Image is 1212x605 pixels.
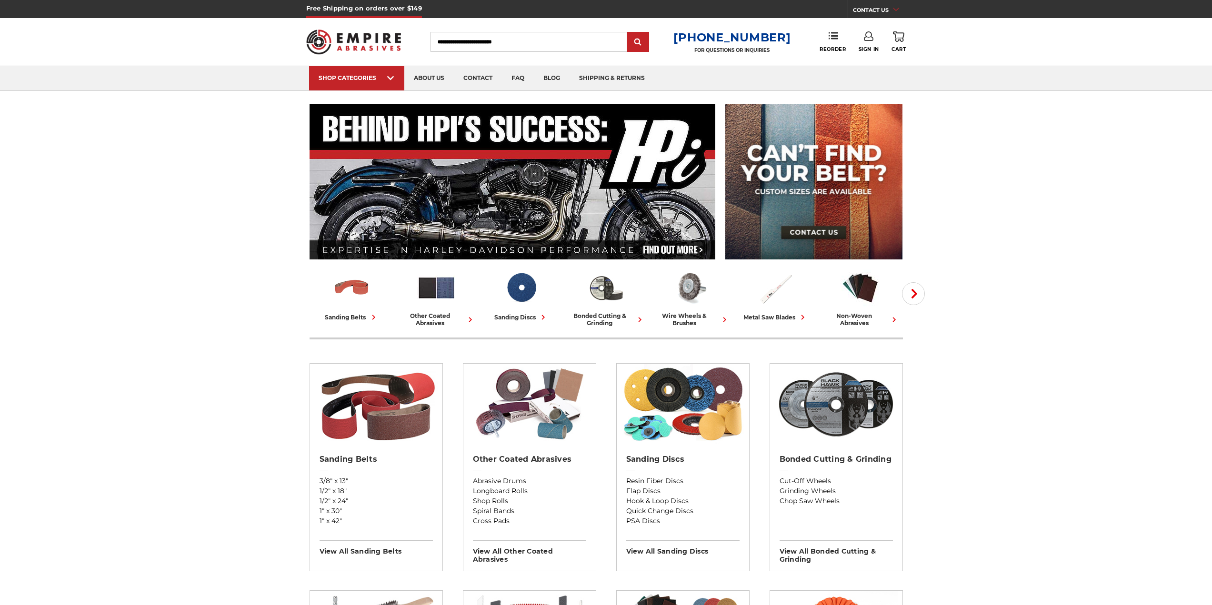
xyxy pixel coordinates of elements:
[621,364,744,445] img: Sanding Discs
[320,455,433,464] h2: Sanding Belts
[673,30,791,44] a: [PHONE_NUMBER]
[325,312,379,322] div: sanding belts
[673,47,791,53] p: FOR QUESTIONS OR INQUIRIES
[417,268,456,307] img: Other Coated Abrasives
[314,364,438,445] img: Sanding Belts
[398,312,475,327] div: other coated abrasives
[891,31,906,52] a: Cart
[822,268,899,327] a: non-woven abrasives
[780,496,893,506] a: Chop Saw Wheels
[853,5,906,18] a: CONTACT US
[319,74,395,81] div: SHOP CATEGORIES
[320,516,433,526] a: 1" x 42"
[774,364,898,445] img: Bonded Cutting & Grinding
[859,46,879,52] span: Sign In
[398,268,475,327] a: other coated abrasives
[310,104,716,259] img: Banner for an interview featuring Horsepower Inc who makes Harley performance upgrades featured o...
[494,312,548,322] div: sanding discs
[626,516,740,526] a: PSA Discs
[780,455,893,464] h2: Bonded Cutting & Grinding
[626,486,740,496] a: Flap Discs
[332,268,371,307] img: Sanding Belts
[473,506,586,516] a: Spiral Bands
[473,455,586,464] h2: Other Coated Abrasives
[306,23,401,60] img: Empire Abrasives
[626,506,740,516] a: Quick Change Discs
[473,476,586,486] a: Abrasive Drums
[725,104,902,259] img: promo banner for custom belts.
[468,364,591,445] img: Other Coated Abrasives
[626,540,740,555] h3: View All sanding discs
[743,312,808,322] div: metal saw blades
[454,66,502,90] a: contact
[586,268,626,307] img: Bonded Cutting & Grinding
[473,540,586,564] h3: View All other coated abrasives
[629,33,648,52] input: Submit
[570,66,654,90] a: shipping & returns
[780,540,893,564] h3: View All bonded cutting & grinding
[902,282,925,305] button: Next
[671,268,711,307] img: Wire Wheels & Brushes
[652,268,730,327] a: wire wheels & brushes
[483,268,560,322] a: sanding discs
[320,540,433,555] h3: View All sanding belts
[756,268,795,307] img: Metal Saw Blades
[320,496,433,506] a: 1/2" x 24"
[320,476,433,486] a: 3/8" x 13"
[891,46,906,52] span: Cart
[841,268,880,307] img: Non-woven Abrasives
[313,268,391,322] a: sanding belts
[626,496,740,506] a: Hook & Loop Discs
[626,455,740,464] h2: Sanding Discs
[473,486,586,496] a: Longboard Rolls
[320,506,433,516] a: 1" x 30"
[780,486,893,496] a: Grinding Wheels
[534,66,570,90] a: blog
[820,46,846,52] span: Reorder
[473,516,586,526] a: Cross Pads
[652,312,730,327] div: wire wheels & brushes
[320,486,433,496] a: 1/2" x 18"
[404,66,454,90] a: about us
[737,268,814,322] a: metal saw blades
[820,31,846,52] a: Reorder
[568,312,645,327] div: bonded cutting & grinding
[501,268,541,307] img: Sanding Discs
[568,268,645,327] a: bonded cutting & grinding
[626,476,740,486] a: Resin Fiber Discs
[822,312,899,327] div: non-woven abrasives
[780,476,893,486] a: Cut-Off Wheels
[473,496,586,506] a: Shop Rolls
[502,66,534,90] a: faq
